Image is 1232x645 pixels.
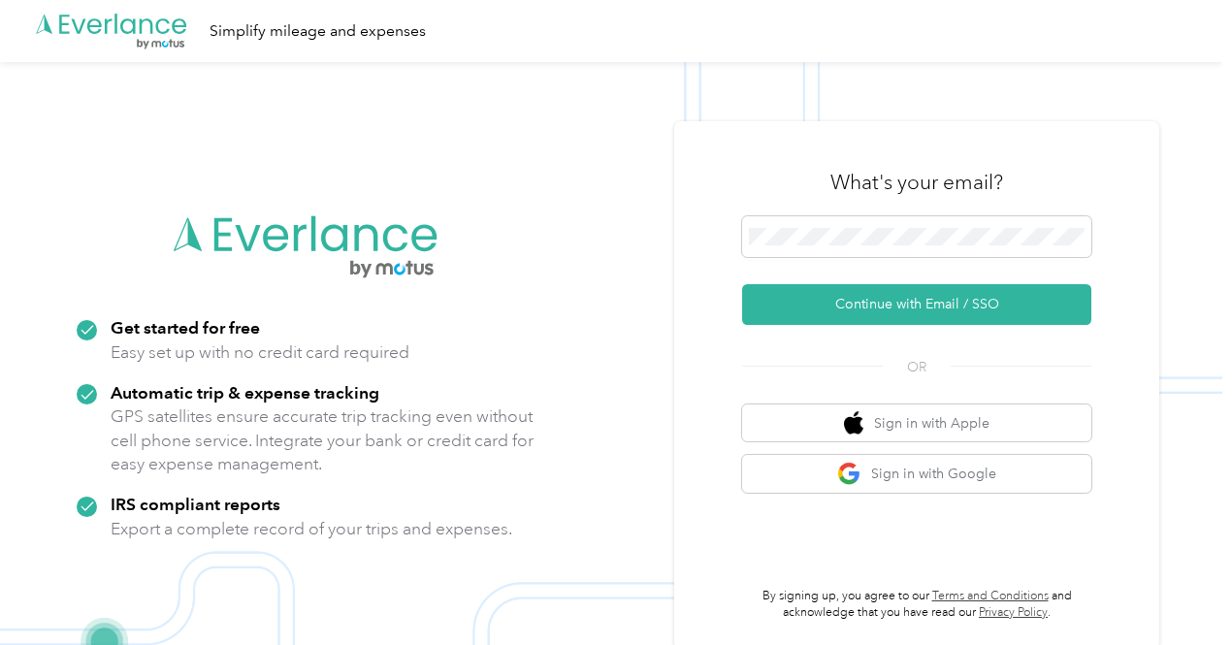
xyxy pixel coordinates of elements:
[883,357,951,377] span: OR
[111,382,379,403] strong: Automatic trip & expense tracking
[742,588,1091,622] p: By signing up, you agree to our and acknowledge that you have read our .
[837,462,861,486] img: google logo
[932,589,1049,603] a: Terms and Conditions
[742,404,1091,442] button: apple logoSign in with Apple
[111,517,512,541] p: Export a complete record of your trips and expenses.
[210,19,426,44] div: Simplify mileage and expenses
[111,317,260,338] strong: Get started for free
[830,169,1003,196] h3: What's your email?
[111,494,280,514] strong: IRS compliant reports
[742,455,1091,493] button: google logoSign in with Google
[844,411,863,435] img: apple logo
[979,605,1048,620] a: Privacy Policy
[111,404,535,476] p: GPS satellites ensure accurate trip tracking even without cell phone service. Integrate your bank...
[742,284,1091,325] button: Continue with Email / SSO
[111,340,409,365] p: Easy set up with no credit card required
